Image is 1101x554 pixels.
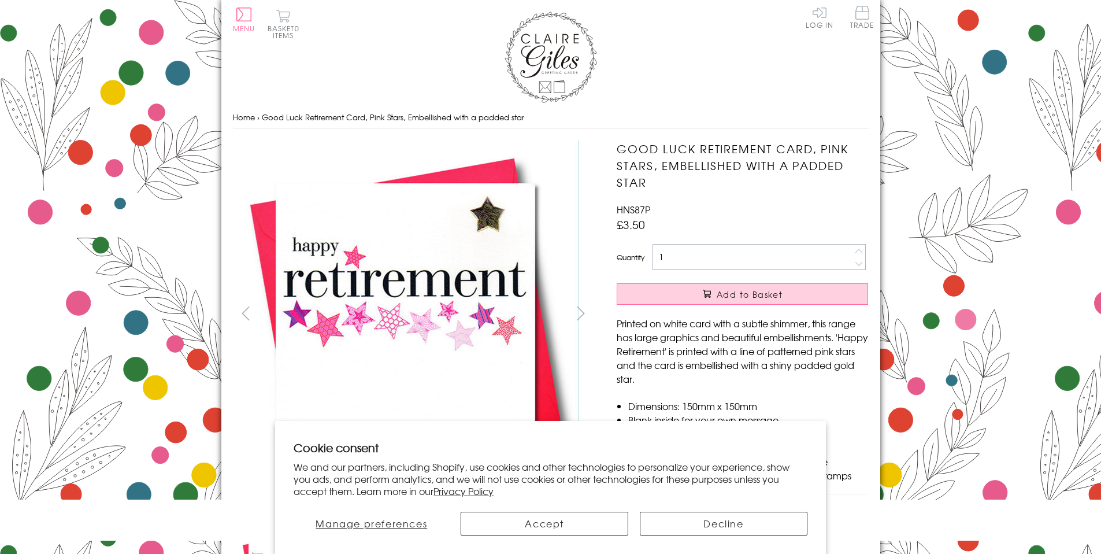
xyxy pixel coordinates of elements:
[568,300,594,326] button: next
[233,8,255,32] button: Menu
[294,512,449,535] button: Manage preferences
[617,252,644,263] label: Quantity
[273,23,299,40] span: 0 items
[233,300,259,326] button: prev
[257,112,260,123] span: ›
[617,216,645,232] span: £3.50
[262,112,524,123] span: Good Luck Retirement Card, Pink Stars, Embellished with a padded star
[233,106,869,130] nav: breadcrumbs
[617,202,650,216] span: HNS87P
[617,141,868,190] h1: Good Luck Retirement Card, Pink Stars, Embellished with a padded star
[628,399,868,413] li: Dimensions: 150mm x 150mm
[294,461,807,497] p: We and our partners, including Shopify, use cookies and other technologies to personalize your ex...
[233,23,255,34] span: Menu
[594,141,940,487] img: Good Luck Retirement Card, Pink Stars, Embellished with a padded star
[232,141,579,487] img: Good Luck Retirement Card, Pink Stars, Embellished with a padded star
[640,512,807,535] button: Decline
[433,484,494,498] a: Privacy Policy
[717,289,783,300] span: Add to Basket
[628,413,868,427] li: Blank inside for your own message
[316,516,427,530] span: Manage preferences
[850,6,874,31] a: Trade
[233,112,255,123] a: Home
[461,512,628,535] button: Accept
[617,316,868,386] p: Printed on white card with a subtle shimmer, this range has large graphics and beautiful embellis...
[617,283,868,305] button: Add to Basket
[850,6,874,28] span: Trade
[806,6,833,28] a: Log In
[268,9,299,39] button: Basket0 items
[294,439,807,456] h2: Cookie consent
[505,12,597,103] img: Claire Giles Greetings Cards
